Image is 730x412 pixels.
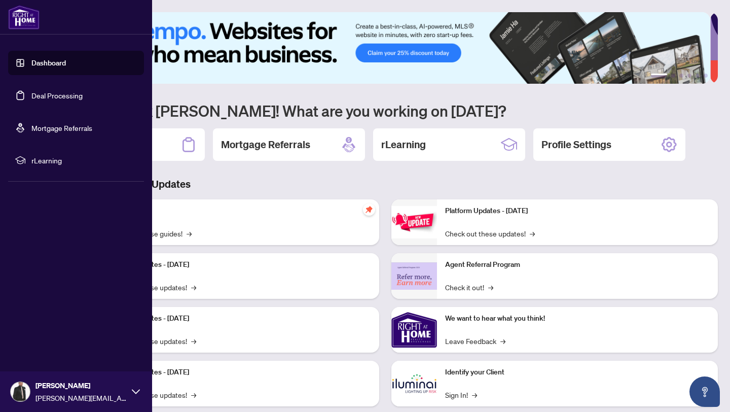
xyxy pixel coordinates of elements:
[31,58,66,67] a: Dashboard
[31,155,137,166] span: rLearning
[363,203,375,216] span: pushpin
[704,74,708,78] button: 6
[391,206,437,238] img: Platform Updates - June 23, 2025
[445,282,493,293] a: Check it out!→
[391,361,437,406] img: Identify your Client
[445,259,710,270] p: Agent Referral Program
[35,380,127,391] span: [PERSON_NAME]
[31,123,92,132] a: Mortgage Referrals
[445,335,505,347] a: Leave Feedback→
[445,367,710,378] p: Identify your Client
[106,205,371,217] p: Self-Help
[106,367,371,378] p: Platform Updates - [DATE]
[687,74,691,78] button: 4
[106,259,371,270] p: Platform Updates - [DATE]
[381,138,426,152] h2: rLearning
[530,228,535,239] span: →
[187,228,192,239] span: →
[191,389,196,400] span: →
[651,74,667,78] button: 1
[445,205,710,217] p: Platform Updates - [DATE]
[689,376,720,407] button: Open asap
[221,138,310,152] h2: Mortgage Referrals
[679,74,683,78] button: 3
[445,228,535,239] a: Check out these updates!→
[106,313,371,324] p: Platform Updates - [DATE]
[445,389,477,400] a: Sign In!→
[541,138,611,152] h2: Profile Settings
[391,307,437,353] img: We want to hear what you think!
[8,5,40,29] img: logo
[53,12,710,84] img: Slide 0
[391,262,437,290] img: Agent Referral Program
[11,382,30,401] img: Profile Icon
[53,101,718,120] h1: Welcome back [PERSON_NAME]! What are you working on [DATE]?
[488,282,493,293] span: →
[53,177,718,191] h3: Brokerage & Industry Updates
[696,74,700,78] button: 5
[472,389,477,400] span: →
[31,91,83,100] a: Deal Processing
[500,335,505,347] span: →
[671,74,675,78] button: 2
[191,335,196,347] span: →
[445,313,710,324] p: We want to hear what you think!
[191,282,196,293] span: →
[35,392,127,403] span: [PERSON_NAME][EMAIL_ADDRESS][DOMAIN_NAME]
